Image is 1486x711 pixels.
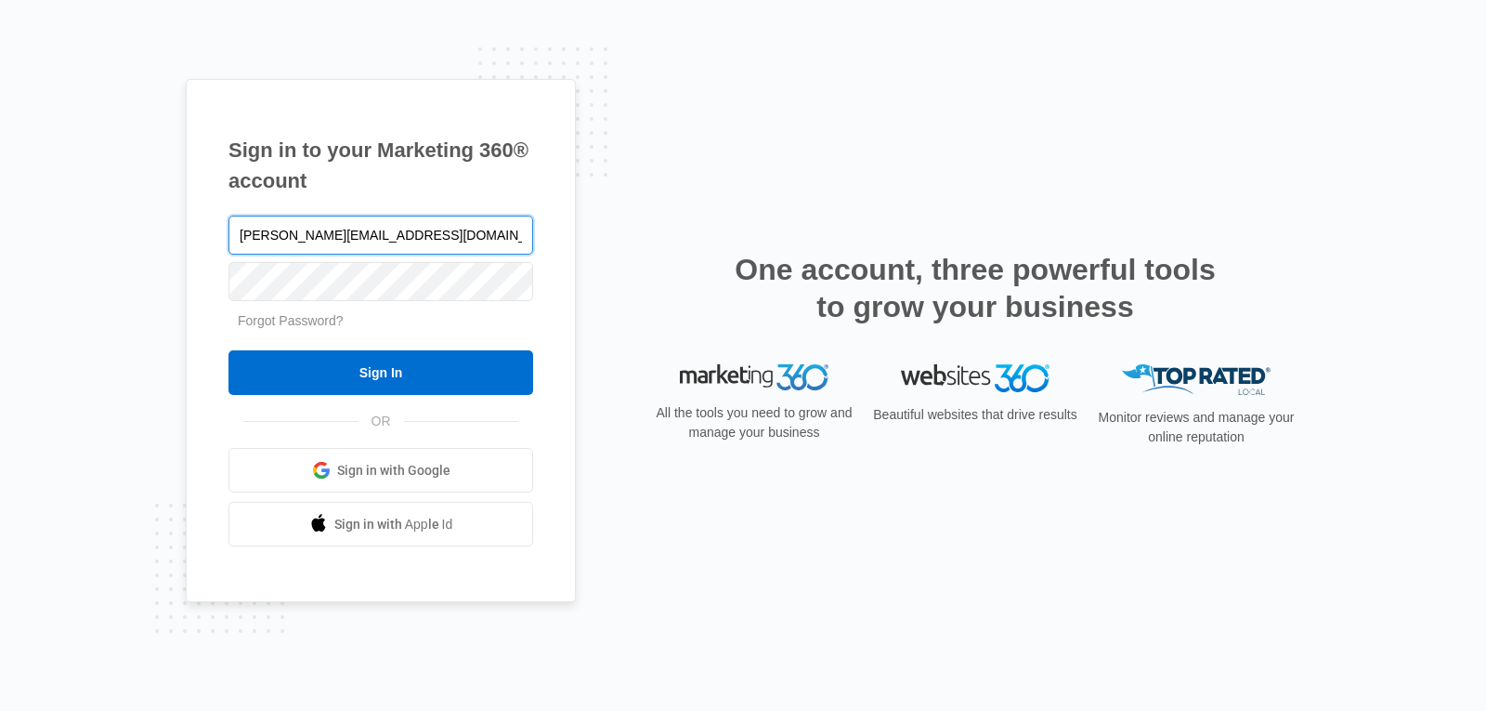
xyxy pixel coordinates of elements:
a: Forgot Password? [238,313,344,328]
h2: One account, three powerful tools to grow your business [729,251,1221,325]
h1: Sign in to your Marketing 360® account [228,135,533,196]
span: Sign in with Apple Id [334,515,453,534]
p: Monitor reviews and manage your online reputation [1092,408,1300,447]
input: Sign In [228,350,533,395]
img: Websites 360 [901,364,1049,391]
a: Sign in with Google [228,448,533,493]
span: OR [358,412,404,431]
p: All the tools you need to grow and manage your business [650,403,858,442]
span: Sign in with Google [337,461,450,481]
img: Top Rated Local [1122,364,1271,395]
img: Marketing 360 [680,364,828,390]
input: Email [228,216,533,255]
p: Beautiful websites that drive results [871,405,1079,425]
a: Sign in with Apple Id [228,502,533,546]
